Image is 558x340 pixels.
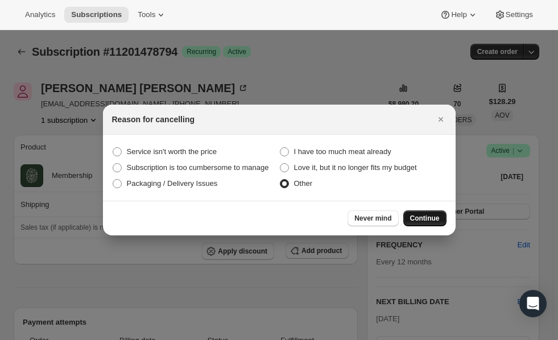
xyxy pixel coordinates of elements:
span: Subscriptions [71,10,122,19]
button: Close [433,111,449,127]
span: Tools [138,10,155,19]
span: Never mind [354,214,391,223]
span: Other [294,179,313,188]
button: Continue [403,210,447,226]
button: Analytics [18,7,62,23]
span: Love it, but it no longer fits my budget [294,163,417,172]
h2: Reason for cancelling [112,114,195,125]
span: Analytics [25,10,55,19]
button: Settings [487,7,540,23]
span: Continue [410,214,440,223]
span: Settings [506,10,533,19]
span: Help [451,10,466,19]
span: Service isn't worth the price [127,147,217,156]
span: Subscription is too cumbersome to manage [127,163,269,172]
span: Packaging / Delivery Issues [127,179,218,188]
div: Open Intercom Messenger [519,290,547,317]
span: I have too much meat already [294,147,391,156]
button: Tools [131,7,173,23]
button: Subscriptions [64,7,129,23]
button: Help [433,7,485,23]
button: Never mind [348,210,398,226]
